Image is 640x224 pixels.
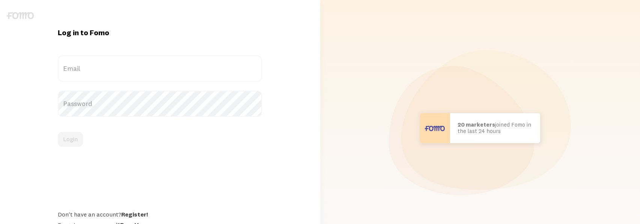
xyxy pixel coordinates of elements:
[121,211,148,218] a: Register!
[58,211,262,218] div: Don't have an account?
[58,91,262,117] label: Password
[58,28,262,37] h1: Log in to Fomo
[458,122,533,134] p: joined Fomo in the last 24 hours
[420,113,450,143] img: User avatar
[458,121,495,128] b: 20 marketers
[58,55,262,82] label: Email
[7,12,34,19] img: fomo-logo-gray-b99e0e8ada9f9040e2984d0d95b3b12da0074ffd48d1e5cb62ac37fc77b0b268.svg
